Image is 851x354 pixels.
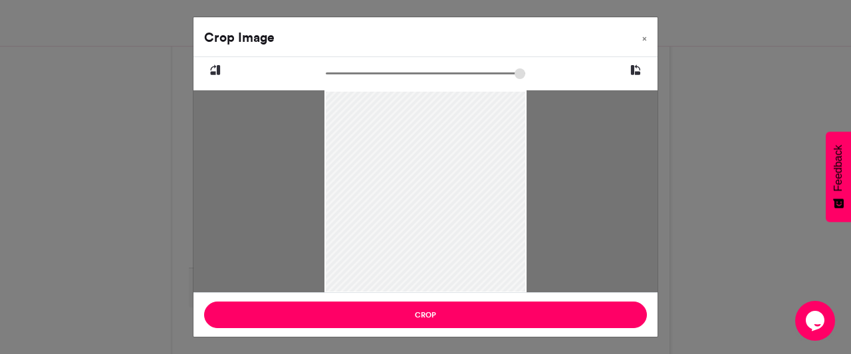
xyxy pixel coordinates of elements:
h4: Crop Image [204,28,275,47]
span: × [642,35,647,43]
button: Crop [204,302,647,328]
button: Close [632,17,658,54]
button: Feedback - Show survey [826,132,851,222]
iframe: chat widget [795,301,838,341]
span: Feedback [832,145,844,191]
